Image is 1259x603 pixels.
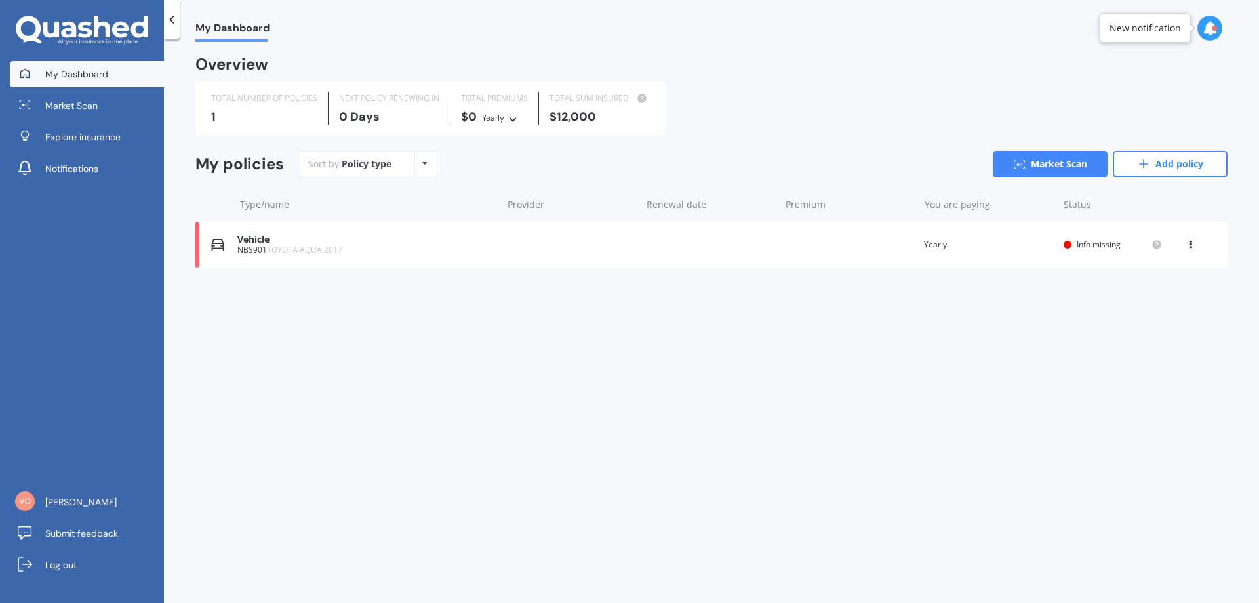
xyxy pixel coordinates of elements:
a: Market Scan [993,151,1108,177]
div: NEXT POLICY RENEWING IN [339,92,439,105]
a: [PERSON_NAME] [10,489,164,515]
div: Yearly [924,238,1053,251]
a: Notifications [10,156,164,182]
span: [PERSON_NAME] [45,495,117,509]
span: Info missing [1077,239,1121,250]
div: Policy type [342,157,391,171]
div: Status [1064,198,1162,211]
div: $12,000 [550,110,650,123]
span: Market Scan [45,99,98,112]
div: NBS901 [237,245,495,255]
div: Vehicle [237,234,495,245]
a: Market Scan [10,93,164,119]
span: TOYOTA AQUA 2017 [267,244,342,255]
img: Vehicle [211,238,224,251]
div: Yearly [482,112,504,125]
div: Sort by: [308,157,391,171]
div: Premium [786,198,914,211]
span: My Dashboard [45,68,108,81]
div: $0 [461,110,528,125]
div: Renewal date [647,198,775,211]
img: 594c958d7eb7292215e9e040ab9b1775 [15,491,35,511]
div: My policies [195,155,284,174]
div: TOTAL NUMBER OF POLICIES [211,92,317,105]
div: New notification [1109,22,1181,35]
div: TOTAL SUM INSURED [550,92,650,105]
span: Explore insurance [45,131,121,144]
a: Log out [10,552,164,578]
span: Notifications [45,162,98,175]
span: Submit feedback [45,527,118,540]
div: 0 Days [339,110,439,123]
a: Add policy [1113,151,1228,177]
span: Log out [45,558,77,572]
div: 1 [211,110,317,123]
span: My Dashboard [195,22,270,39]
div: You are paying [925,198,1053,211]
a: My Dashboard [10,61,164,87]
div: Provider [508,198,636,211]
div: Type/name [240,198,497,211]
div: Overview [195,58,268,71]
a: Explore insurance [10,124,164,150]
div: TOTAL PREMIUMS [461,92,528,105]
a: Submit feedback [10,520,164,547]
